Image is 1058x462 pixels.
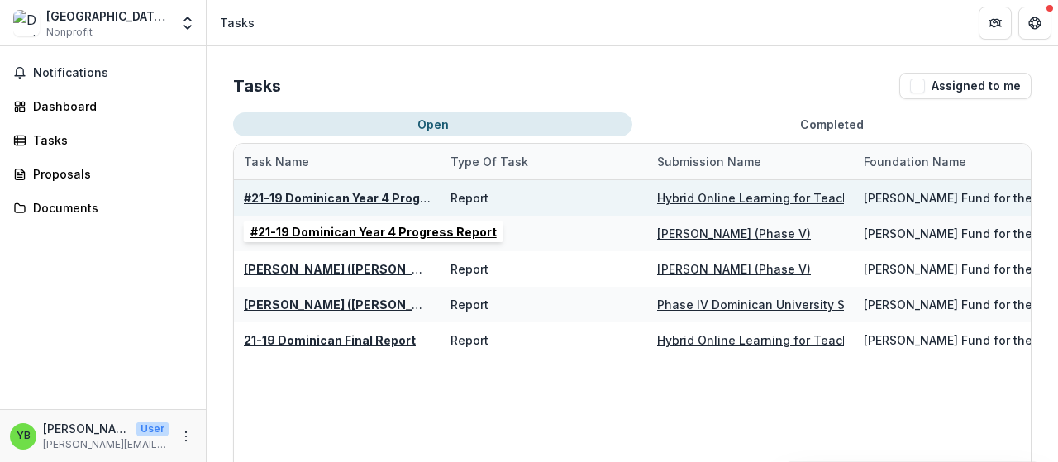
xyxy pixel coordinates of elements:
a: Documents [7,194,199,221]
div: [PERSON_NAME] Fund for the Blind [864,331,1051,349]
div: Documents [33,199,186,217]
div: [PERSON_NAME] Fund for the Blind [864,189,1051,207]
button: Partners [979,7,1012,40]
nav: breadcrumb [213,11,261,35]
div: Type of Task [441,144,647,179]
span: Nonprofit [46,25,93,40]
p: [PERSON_NAME] [43,420,129,437]
div: Report [450,260,488,278]
div: Type of Task [441,153,538,170]
div: Submission Name [647,144,854,179]
button: Open entity switcher [176,7,199,40]
button: Completed [632,112,1032,136]
button: Notifications [7,60,199,86]
div: Report [450,189,488,207]
div: Task Name [234,144,441,179]
a: 21-19 Dominican Final Report [244,333,416,347]
div: [PERSON_NAME] Fund for the Blind [864,260,1051,278]
div: Dashboard [33,98,186,115]
div: Tasks [33,131,186,149]
div: Report [450,296,488,313]
p: [PERSON_NAME][EMAIL_ADDRESS][DOMAIN_NAME] [43,437,169,452]
div: Submission Name [647,153,771,170]
h2: Tasks [233,76,281,96]
div: Yvette Blitzer [17,431,31,441]
a: Tasks [7,126,199,154]
a: [PERSON_NAME] (Phase V) [657,262,811,276]
button: Get Help [1018,7,1051,40]
a: [PERSON_NAME] (Phase V) [657,226,811,241]
div: Report [450,225,488,242]
button: Open [233,112,632,136]
div: Task Name [234,153,319,170]
div: [GEOGRAPHIC_DATA] [US_STATE] [46,7,169,25]
div: [PERSON_NAME] Fund for the Blind [864,225,1051,242]
a: E. Alshabbi ([PERSON_NAME]) FALL 2025 Scholarship Voucher [244,226,612,241]
button: More [176,426,196,446]
a: Dashboard [7,93,199,120]
p: User [136,422,169,436]
a: #21-19 Dominican Year 4 Progress Report [244,191,490,205]
div: Proposals [33,165,186,183]
div: [PERSON_NAME] Fund for the Blind [864,296,1051,313]
div: Foundation Name [854,153,976,170]
div: Report [450,331,488,349]
a: [PERSON_NAME] ([PERSON_NAME]) FALL 2025 Scholarship Voucher [244,298,646,312]
button: Assigned to me [899,73,1032,99]
div: Tasks [220,14,255,31]
img: Dominican University New York [13,10,40,36]
span: Notifications [33,66,193,80]
a: [PERSON_NAME] ([PERSON_NAME]) FALL 2025 Scholarship Voucher [244,262,646,276]
a: Proposals [7,160,199,188]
